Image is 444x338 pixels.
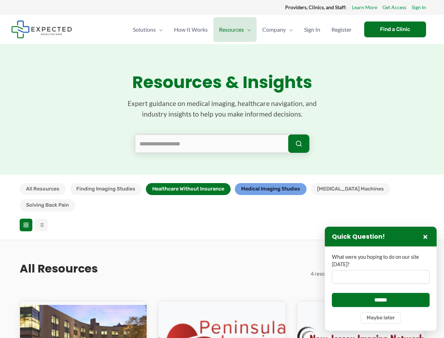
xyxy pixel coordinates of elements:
span: Menu Toggle [244,17,251,42]
button: Solving Back Pain [20,199,75,211]
span: Menu Toggle [156,17,163,42]
h1: Resources & Insights [20,72,425,93]
h3: Quick Question! [332,233,385,241]
span: Register [332,17,352,42]
p: Expert guidance on medical imaging, healthcare navigation, and industry insights to help you make... [117,98,328,120]
a: How It Works [168,17,213,42]
button: [MEDICAL_DATA] Machines [311,183,390,195]
a: CompanyMenu Toggle [257,17,298,42]
span: Company [262,17,286,42]
a: ResourcesMenu Toggle [213,17,257,42]
h2: All Resources [20,261,98,276]
span: Sign In [304,17,320,42]
span: Solutions [133,17,156,42]
span: 4 resources found in Healthcare Without Insurance [311,271,425,277]
button: All Resources [20,183,66,195]
button: Close [421,232,430,241]
span: Resources [219,17,244,42]
a: Register [326,17,357,42]
a: Find a Clinic [364,21,426,37]
button: Healthcare Without Insurance [146,183,231,195]
a: Sign In [412,3,426,12]
nav: Primary Site Navigation [127,17,357,42]
strong: Providers, Clinics, and Staff: [285,4,347,10]
img: Expected Healthcare Logo - side, dark font, small [11,20,72,38]
button: Finding Imaging Studies [70,183,142,195]
label: What were you hoping to do on our site [DATE]? [332,254,430,268]
a: Learn More [352,3,377,12]
button: Medical Imaging Studies [235,183,307,195]
a: Get Access [382,3,406,12]
span: How It Works [174,17,208,42]
a: Sign In [298,17,326,42]
a: SolutionsMenu Toggle [127,17,168,42]
button: Maybe later [361,312,401,324]
span: Menu Toggle [286,17,293,42]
